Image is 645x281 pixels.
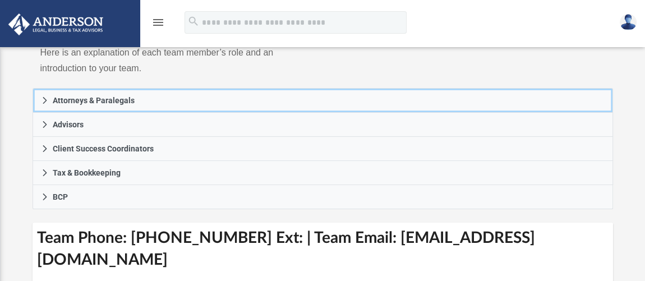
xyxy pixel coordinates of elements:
i: menu [151,16,165,29]
a: menu [151,21,165,29]
span: Client Success Coordinators [53,145,154,153]
a: BCP [33,185,613,209]
img: User Pic [620,14,637,30]
span: Advisors [53,121,84,128]
img: Anderson Advisors Platinum Portal [5,13,107,35]
i: search [187,15,200,27]
span: Tax & Bookkeeping [53,169,121,177]
p: Here is an explanation of each team member’s role and an introduction to your team. [40,45,315,76]
span: Attorneys & Paralegals [53,96,135,104]
span: BCP [53,193,68,201]
a: Attorneys & Paralegals [33,88,613,113]
a: Tax & Bookkeeping [33,161,613,185]
a: Advisors [33,113,613,137]
h3: Team Phone: [PHONE_NUMBER] Ext: | Team Email: [EMAIL_ADDRESS][DOMAIN_NAME] [33,223,613,275]
a: Client Success Coordinators [33,137,613,161]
